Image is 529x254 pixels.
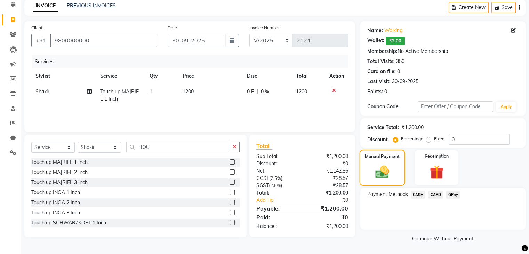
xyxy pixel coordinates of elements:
span: Total [256,142,272,150]
div: Total Visits: [367,58,395,65]
input: Search or Scan [126,142,230,152]
div: ₹1,200.00 [302,189,353,197]
th: Action [325,68,348,84]
label: Fixed [434,136,444,142]
label: Invoice Number [249,25,280,31]
div: Paid: [251,213,302,221]
div: No Active Membership [367,48,519,55]
div: Discount: [367,136,389,143]
div: 0 [397,68,400,75]
th: Disc [243,68,292,84]
a: Add Tip [251,197,311,204]
div: ( ) [251,182,302,189]
button: Apply [496,102,516,112]
button: +91 [31,34,51,47]
label: Client [31,25,42,31]
a: Walking [384,27,402,34]
span: 1200 [183,88,194,95]
span: | [257,88,258,95]
a: Continue Without Payment [362,235,524,243]
div: 350 [396,58,404,65]
div: Touch up MAJRIEL 2 Inch [31,169,88,176]
span: 2.5% [270,183,281,188]
span: CARD [428,191,443,199]
span: Payment Methods [367,191,408,198]
div: Payable: [251,204,302,213]
img: _cash.svg [371,164,393,180]
div: Sub Total: [251,153,302,160]
div: Balance : [251,223,302,230]
a: PREVIOUS INVOICES [67,2,116,9]
span: 0 % [261,88,269,95]
span: Touch up MAJRIEL 1 Inch [100,88,139,102]
div: Name: [367,27,383,34]
button: Create New [449,2,489,13]
div: Touch up INOA 1 Inch [31,189,80,196]
div: Touch up INOA 3 Inch [31,209,80,216]
div: Coupon Code [367,103,418,110]
input: Search by Name/Mobile/Email/Code [50,34,157,47]
span: Shakir [35,88,49,95]
span: 0 F [247,88,254,95]
div: ₹28.57 [302,175,353,182]
div: Touch up MAJRIEL 1 Inch [31,159,88,166]
span: ₹2.00 [386,37,405,45]
th: Total [292,68,325,84]
div: Last Visit: [367,78,391,85]
button: Save [491,2,516,13]
div: Total: [251,189,302,197]
div: ₹1,200.00 [302,223,353,230]
label: Percentage [401,136,423,142]
div: Card on file: [367,68,396,75]
div: ( ) [251,175,302,182]
div: Net: [251,167,302,175]
label: Redemption [425,153,449,159]
div: Service Total: [367,124,399,131]
div: ₹0 [302,160,353,167]
div: Touch up MAJRIEL 3 Inch [31,179,88,186]
div: ₹1,200.00 [302,204,353,213]
div: Points: [367,88,383,95]
span: CASH [411,191,426,199]
span: GPay [446,191,460,199]
div: ₹1,142.86 [302,167,353,175]
div: ₹0 [311,197,353,204]
span: 1 [150,88,152,95]
th: Service [96,68,145,84]
span: 1200 [296,88,307,95]
th: Qty [145,68,178,84]
div: ₹28.57 [302,182,353,189]
div: Discount: [251,160,302,167]
div: ₹1,200.00 [402,124,424,131]
div: Membership: [367,48,398,55]
img: _gift.svg [425,164,448,181]
span: SGST [256,182,269,189]
div: Services [32,55,353,68]
input: Enter Offer / Coupon Code [418,101,494,112]
div: Touch up INOA 2 Inch [31,199,80,206]
div: 0 [384,88,387,95]
div: ₹0 [302,213,353,221]
div: Touch up SCHWARZKOPT 1 Inch [31,219,106,227]
div: Wallet: [367,37,384,45]
th: Price [178,68,243,84]
div: 30-09-2025 [392,78,418,85]
span: CGST [256,175,269,181]
div: ₹1,200.00 [302,153,353,160]
label: Manual Payment [365,153,400,160]
th: Stylist [31,68,96,84]
label: Date [168,25,177,31]
span: 2.5% [271,175,281,181]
